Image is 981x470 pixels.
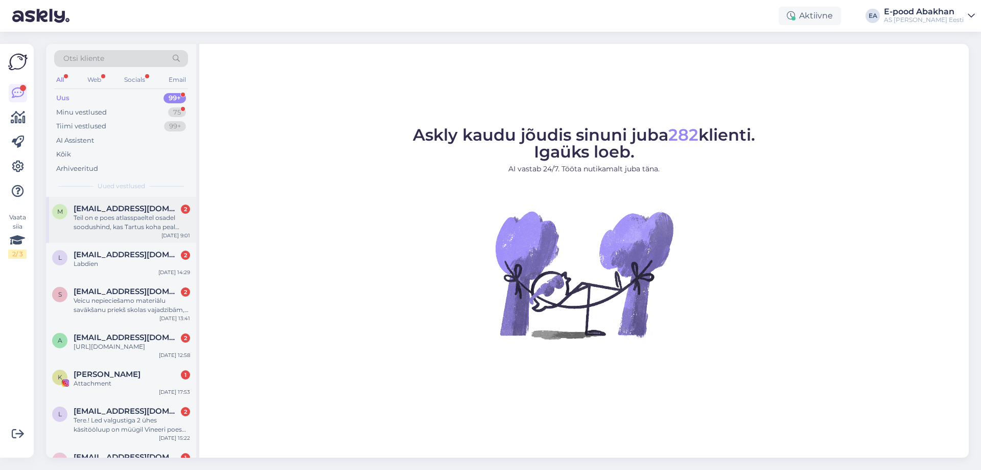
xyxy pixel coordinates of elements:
span: l [58,254,62,261]
span: 282 [668,125,698,145]
span: s [58,290,62,298]
div: [DATE] 14:29 [158,268,190,276]
div: Vaata siia [8,213,27,259]
div: 75 [168,107,186,118]
div: 2 [181,333,190,343]
div: Arhiveeritud [56,164,98,174]
div: Kõik [56,149,71,160]
span: Uued vestlused [98,182,145,191]
span: l [58,410,62,418]
div: [DATE] 13:41 [159,315,190,322]
img: Askly Logo [8,52,28,72]
span: smaragts9@inbox.lv [74,287,180,296]
a: E-pood AbakhanAS [PERSON_NAME] Eesti [884,8,975,24]
p: AI vastab 24/7. Tööta nutikamalt juba täna. [413,164,755,174]
div: [DATE] 12:58 [159,351,190,359]
div: [DATE] 17:53 [159,388,190,396]
div: Minu vestlused [56,107,107,118]
span: Askly kaudu jõudis sinuni juba klienti. Igaüks loeb. [413,125,755,162]
div: Veicu nepieciešamo materiālu savākšanu priekš skolas vajadzībām, būs vajadzīga pavadzīme Rīgas 86... [74,296,190,315]
div: [DATE] 9:01 [161,232,190,239]
div: Uus [56,93,69,103]
span: aili.siilbek@gmail.com [74,333,180,342]
span: K [58,373,62,381]
div: 2 [181,251,190,260]
div: E-pood Abakhan [884,8,964,16]
div: Aktiivne [779,7,841,25]
div: AS [PERSON_NAME] Eesti [884,16,964,24]
div: EA [866,9,880,23]
img: No Chat active [492,183,676,367]
span: merlinala93@gmail.com [74,204,180,213]
span: ksyuksyu7777@gmail.com [74,453,180,462]
div: 2 / 3 [8,250,27,259]
div: AI Assistent [56,136,94,146]
span: k [58,456,62,464]
div: 99+ [164,121,186,131]
span: Katrina Randma [74,370,141,379]
span: llepp85@gmail.com [74,407,180,416]
div: Labdien [74,259,190,268]
span: a [58,337,62,344]
div: 1 [181,370,190,379]
div: Attachment [74,379,190,388]
div: [DATE] 15:22 [159,434,190,442]
div: Email [167,73,188,86]
span: m [57,208,63,215]
div: All [54,73,66,86]
div: Socials [122,73,147,86]
span: l.gudreniece@gmail.com [74,250,180,259]
div: 2 [181,287,190,297]
div: Teil on e poes atlasspaeltel osadel soodushind, kas Tartus koha peal poodides kehtivad ka need so... [74,213,190,232]
div: 2 [181,205,190,214]
div: Tiimi vestlused [56,121,106,131]
div: Web [85,73,103,86]
div: 1 [181,453,190,462]
div: 99+ [163,93,186,103]
div: 2 [181,407,190,416]
div: Tere.! Led valgustiga 2 ühes käsitööluup on müügil Vineeri poes või kus poes oleks see saadaval? [74,416,190,434]
span: Otsi kliente [63,53,104,64]
div: [URL][DOMAIN_NAME] [74,342,190,351]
